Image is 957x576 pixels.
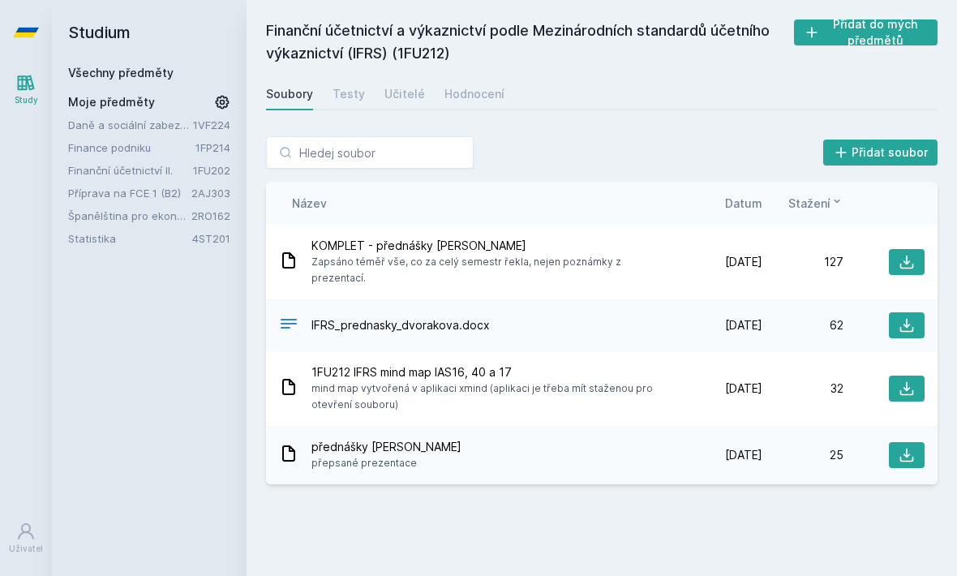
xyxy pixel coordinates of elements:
div: 62 [762,317,843,333]
button: Datum [725,195,762,212]
button: Přidat soubor [823,140,938,165]
a: Hodnocení [444,78,504,110]
a: Uživatel [3,514,49,563]
a: 2RO162 [191,209,230,222]
button: Stažení [788,195,843,212]
span: [DATE] [725,380,762,397]
span: KOMPLET - přednášky [PERSON_NAME] [311,238,675,254]
span: IFRS_prednasky_dvorakova.docx [311,317,490,333]
a: Všechny předměty [68,66,174,80]
span: 1FU212 IFRS mind map IAS16, 40 a 17 [311,364,675,380]
span: mind map vytvořená v aplikaci xmind (aplikaci je třeba mít staženou pro otevření souboru) [311,380,675,413]
button: Přidat do mých předmětů [794,19,938,45]
a: Učitelé [384,78,425,110]
a: Statistika [68,230,192,247]
a: 1FP214 [195,141,230,154]
a: Španělština pro ekonomy - základní úroveň 2 (A1) [68,208,191,224]
div: Učitelé [384,86,425,102]
a: 1VF224 [193,118,230,131]
a: Testy [333,78,365,110]
div: 25 [762,447,843,463]
div: Uživatel [9,543,43,555]
span: [DATE] [725,254,762,270]
h2: Finanční účetnictví a výkaznictví podle Mezinárodních standardů účetního výkaznictví (IFRS) (1FU212) [266,19,794,65]
a: Finance podniku [68,140,195,156]
a: Soubory [266,78,313,110]
div: Testy [333,86,365,102]
span: Zapsáno téměř vše, co za celý semestr řekla, nejen poznámky z prezentací. [311,254,675,286]
span: [DATE] [725,317,762,333]
a: Finanční účetnictví II. [68,162,193,178]
span: [DATE] [725,447,762,463]
input: Hledej soubor [266,136,474,169]
a: 1FU202 [193,164,230,177]
span: Moje předměty [68,94,155,110]
div: Soubory [266,86,313,102]
button: Název [292,195,327,212]
span: Stažení [788,195,830,212]
a: Study [3,65,49,114]
a: Příprava na FCE 1 (B2) [68,185,191,201]
a: Daně a sociální zabezpečení [68,117,193,133]
div: Hodnocení [444,86,504,102]
span: přepsané prezentace [311,455,461,471]
a: 4ST201 [192,232,230,245]
span: přednášky [PERSON_NAME] [311,439,461,455]
div: 32 [762,380,843,397]
div: DOCX [279,314,298,337]
div: 127 [762,254,843,270]
div: Study [15,94,38,106]
a: 2AJ303 [191,187,230,200]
